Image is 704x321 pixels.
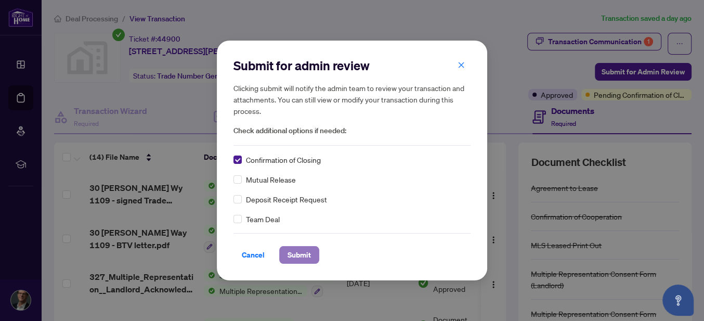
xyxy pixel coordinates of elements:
[246,213,280,225] span: Team Deal
[288,247,311,263] span: Submit
[233,246,273,264] button: Cancel
[662,285,694,316] button: Open asap
[246,154,321,165] span: Confirmation of Closing
[458,61,465,69] span: close
[233,82,471,117] h5: Clicking submit will notify the admin team to review your transaction and attachments. You can st...
[233,57,471,74] h2: Submit for admin review
[246,194,327,205] span: Deposit Receipt Request
[279,246,319,264] button: Submit
[242,247,265,263] span: Cancel
[233,125,471,137] span: Check additional options if needed:
[246,174,296,185] span: Mutual Release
